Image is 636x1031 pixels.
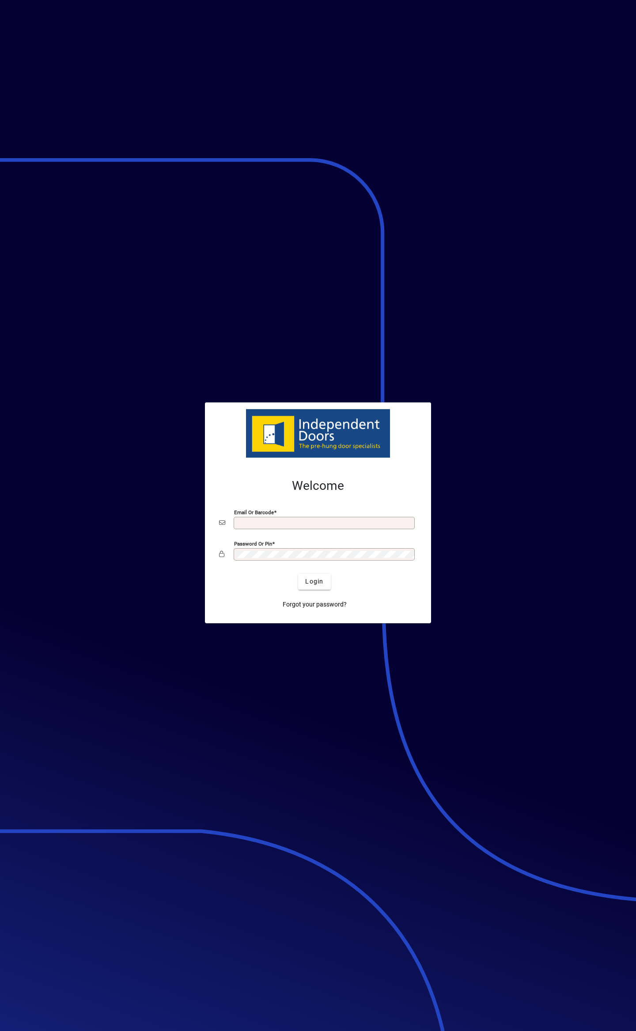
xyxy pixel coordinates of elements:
[279,597,350,613] a: Forgot your password?
[298,574,330,590] button: Login
[283,600,347,609] span: Forgot your password?
[305,577,323,586] span: Login
[219,478,417,493] h2: Welcome
[234,540,272,546] mat-label: Password or Pin
[234,509,274,515] mat-label: Email or Barcode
